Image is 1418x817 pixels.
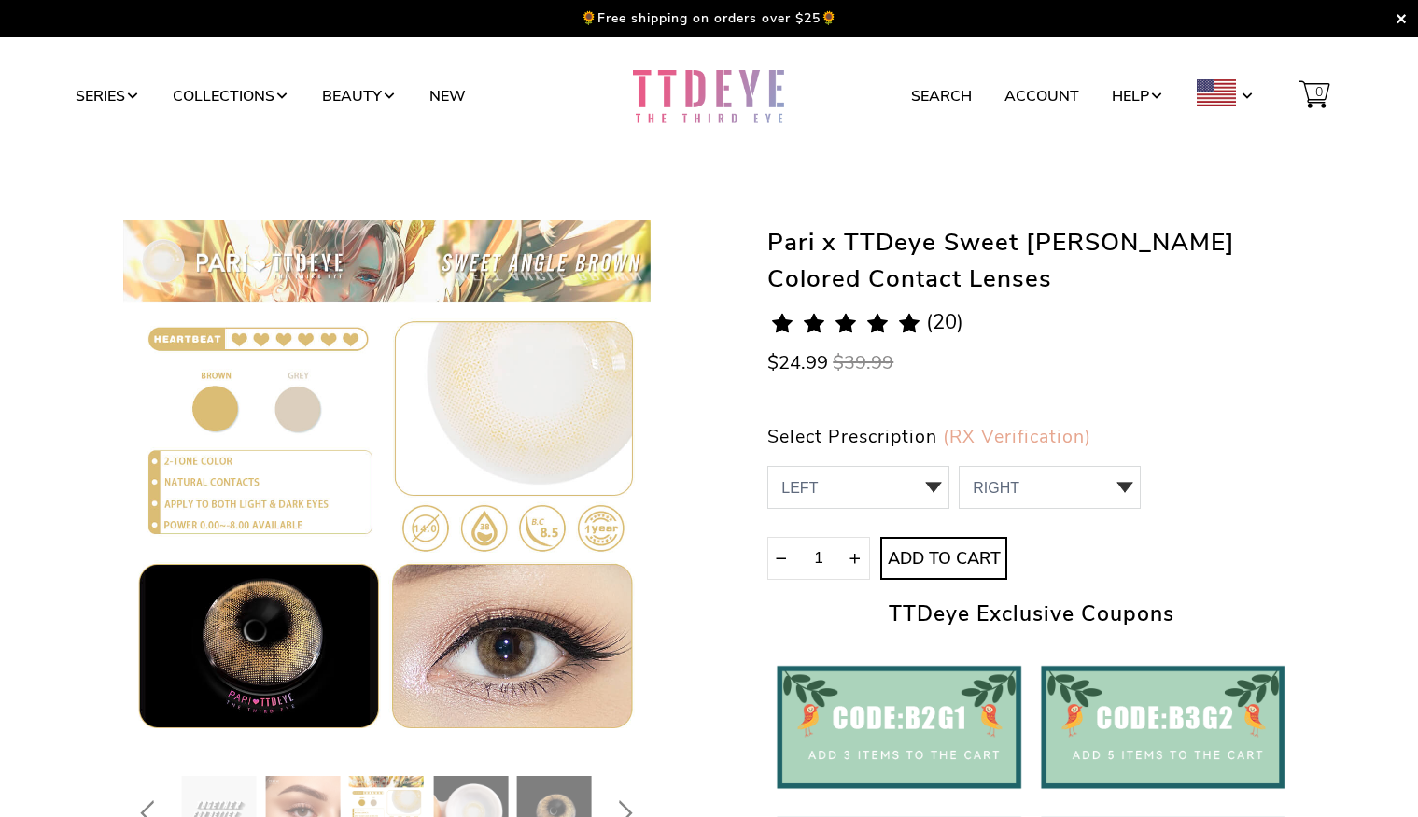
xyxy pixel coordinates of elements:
[767,599,1295,631] h2: TTDeye Exclusive Coupons
[581,9,837,27] p: 🌻Free shipping on orders over $25🌻
[767,424,937,449] span: Select Prescription
[1004,78,1079,114] a: Account
[429,78,466,114] a: New
[1287,78,1342,114] a: 0
[767,350,828,375] span: $24.99
[767,466,949,509] select: 0
[767,220,1295,297] h1: Pari x TTDeye Sweet [PERSON_NAME] Colored Contact Lenses
[959,466,1141,509] select: 0
[943,424,1091,449] a: (RX Verification)
[882,549,1005,570] span: Add to Cart
[767,311,1295,348] a: 4.9 rating (20 votes)
[123,220,651,748] img: Pari x TTDeye Sweet Angel Brown Colored Contact Lenses
[880,537,1007,580] button: Add to Cart
[322,78,397,114] a: Beauty
[911,78,972,114] a: Search
[76,78,140,114] a: Series
[833,350,893,375] span: $39.99
[1112,78,1164,114] a: Help
[926,312,963,332] span: (20)
[1311,75,1327,110] span: 0
[173,78,289,114] a: Collections
[1197,79,1236,106] img: USD.png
